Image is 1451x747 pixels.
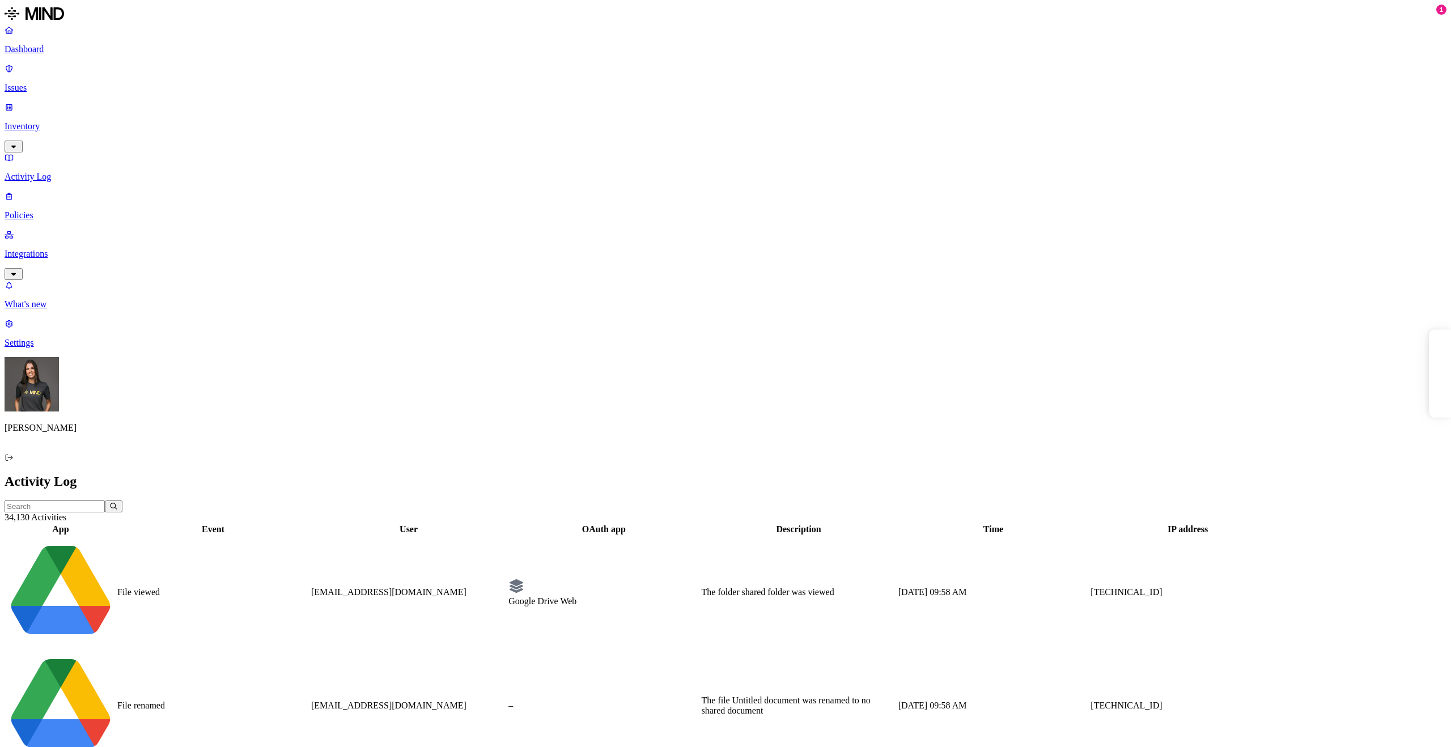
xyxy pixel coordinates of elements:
div: IP address [1091,524,1285,534]
span: – [508,701,513,710]
div: The file Untitled document was renamed to no shared document [702,695,896,716]
span: [DATE] 09:58 AM [898,701,967,710]
div: File renamed [117,701,309,711]
p: Policies [5,210,1446,220]
div: Description [702,524,896,534]
img: MIND [5,5,64,23]
p: Inventory [5,121,1446,131]
div: 1 [1436,5,1446,15]
span: [EMAIL_ADDRESS][DOMAIN_NAME] [311,587,466,597]
span: [DATE] 09:58 AM [898,587,967,597]
p: Settings [5,338,1446,348]
div: Google Drive Web [508,596,699,606]
img: Gal Cohen [5,357,59,411]
span: [EMAIL_ADDRESS][DOMAIN_NAME] [311,701,466,710]
p: What's new [5,299,1446,309]
p: Integrations [5,249,1446,259]
p: Issues [5,83,1446,93]
img: fallback icon [508,578,524,594]
div: App [6,524,115,534]
div: [TECHNICAL_ID] [1091,701,1285,711]
div: [TECHNICAL_ID] [1091,587,1285,597]
input: Search [5,500,105,512]
div: User [311,524,506,534]
div: Time [898,524,1089,534]
img: google-drive.svg [6,537,115,646]
div: Event [117,524,309,534]
div: File viewed [117,587,309,597]
p: Dashboard [5,44,1446,54]
span: 34,130 Activities [5,512,66,522]
h2: Activity Log [5,474,1446,489]
div: The folder shared folder was viewed [702,587,896,597]
div: OAuth app [508,524,699,534]
p: Activity Log [5,172,1446,182]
